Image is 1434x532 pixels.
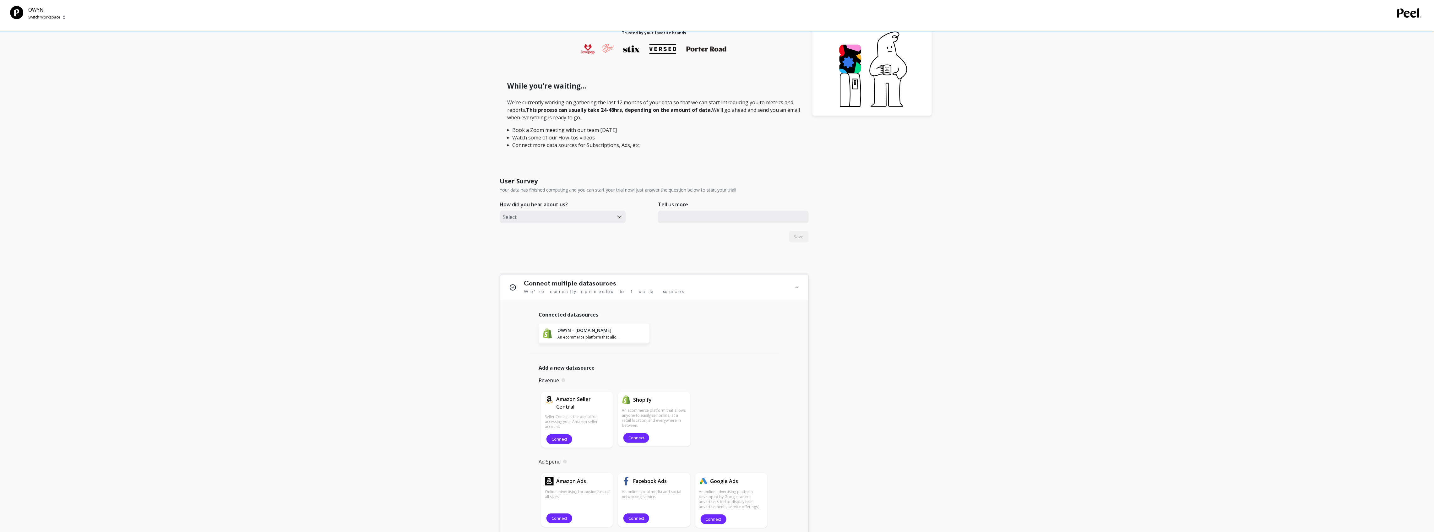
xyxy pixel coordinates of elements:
span: Connected datasources [539,311,598,318]
p: Online advertising for businesses of all sizes [545,489,609,499]
span: We're currently connected to 1 data sources [524,288,684,295]
li: Watch some of our How-tos videos [513,134,796,141]
img: picker [63,15,65,20]
p: An ecommerce platform that allows anyone to easily sell online, at a retail location, and everywh... [622,408,686,428]
p: Your data has finished computing and you can start your trial now! Just answer the question below... [500,187,736,193]
span: Connect [706,516,721,522]
span: Connect [628,435,644,441]
p: OWYN [28,6,65,14]
button: Connect [546,513,572,523]
p: How did you hear about us? [500,201,568,208]
span: Connect [551,436,567,442]
h1: While you're waiting... [508,81,801,91]
p: We're currently working on gathering the last 12 months of your data so that we can start introdu... [508,99,801,149]
button: Connect [623,513,649,523]
p: Switch Workspace [28,15,60,20]
button: Connect [623,433,649,443]
li: Connect more data sources for Subscriptions, Ads, etc. [513,141,796,149]
strong: This process can usually take 24-48hrs, depending on the amount of data. [526,106,712,113]
h1: Google Ads [710,477,738,485]
button: Connect [546,434,572,444]
p: Revenue [539,377,559,384]
h1: Connect multiple datasources [524,280,617,287]
p: Tell us more [658,201,688,208]
img: Team Profile [10,6,23,19]
button: Connect [701,514,726,524]
span: Connect [551,515,567,521]
h1: OWYN - [DOMAIN_NAME] [557,327,620,334]
span: An ecommerce platform that allows anyone to easily sell online, at a retail location, and everywh... [557,335,620,340]
p: An online social media and social networking service. [622,489,686,499]
p: Seller Central is the portal for accessing your Amazon seller account. [545,414,609,429]
h1: Shopify [633,396,652,404]
h1: Amazon Seller Central [556,395,609,410]
h1: User Survey [500,177,538,186]
img: api.fb.svg [622,477,631,486]
span: Add a new datasource [539,364,595,372]
h1: Facebook Ads [633,477,667,485]
li: Book a Zoom meeting with our team [DATE] [513,126,796,134]
img: api.google.svg [699,477,708,486]
img: api.amazon.svg [545,395,554,404]
p: Ad Spend [539,458,561,465]
p: An online advertising platform developed by Google, where advertisers bid to display brief advert... [699,489,763,509]
img: api.shopify.svg [622,395,631,404]
img: api.shopify.svg [542,328,552,339]
h1: Amazon Ads [556,477,586,485]
span: Connect [628,515,644,521]
img: api.amazonads.svg [545,477,554,486]
h1: Trusted by your favorite brands [622,30,687,35]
